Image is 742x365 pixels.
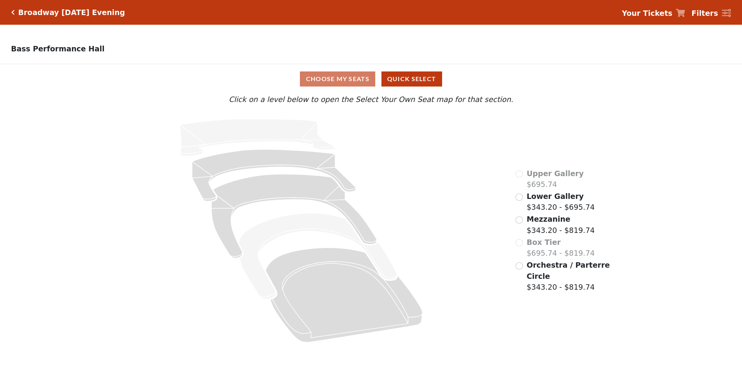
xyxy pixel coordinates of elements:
path: Orchestra / Parterre Circle - Seats Available: 1 [266,248,423,342]
span: Box Tier [527,238,561,246]
label: $343.20 - $819.74 [527,214,595,236]
p: Click on a level below to open the Select Your Own Seat map for that section. [98,94,644,105]
path: Lower Gallery - Seats Available: 30 [192,149,356,201]
a: Click here to go back to filters [11,10,15,15]
a: Filters [691,8,731,19]
button: Quick Select [381,71,442,87]
label: $695.74 [527,168,584,190]
strong: Your Tickets [622,9,672,17]
h5: Broadway [DATE] Evening [18,8,125,17]
strong: Filters [691,9,718,17]
span: Upper Gallery [527,169,584,178]
label: $343.20 - $695.74 [527,191,595,213]
span: Lower Gallery [527,192,584,200]
label: $343.20 - $819.74 [527,260,611,293]
span: Orchestra / Parterre Circle [527,261,610,280]
path: Upper Gallery - Seats Available: 0 [180,119,335,156]
label: $695.74 - $819.74 [527,237,595,259]
span: Mezzanine [527,215,570,223]
a: Your Tickets [622,8,685,19]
